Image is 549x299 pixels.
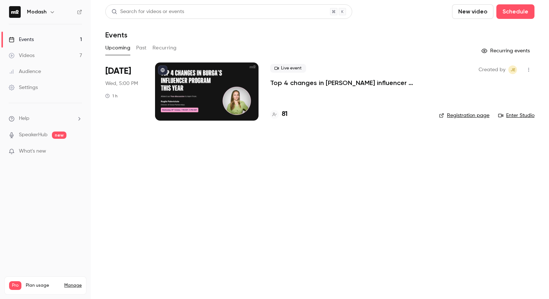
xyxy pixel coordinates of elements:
[508,65,517,74] span: Jack Eaton
[105,80,138,87] span: Wed, 5:00 PM
[19,148,46,155] span: What's new
[270,64,306,73] span: Live event
[9,281,21,290] span: Pro
[105,62,143,121] div: Oct 29 Wed, 5:00 PM (Europe/London)
[152,42,177,54] button: Recurring
[19,131,48,139] a: SpeakerHub
[270,78,427,87] a: Top 4 changes in [PERSON_NAME] influencer program this year
[111,8,184,16] div: Search for videos or events
[478,45,534,57] button: Recurring events
[105,93,118,99] div: 1 h
[105,31,127,39] h1: Events
[270,109,288,119] a: 81
[9,68,41,75] div: Audience
[439,112,489,119] a: Registration page
[511,65,515,74] span: JE
[9,115,82,122] li: help-dropdown-opener
[479,65,505,74] span: Created by
[9,6,21,18] img: Modash
[52,132,66,139] span: new
[136,42,147,54] button: Past
[496,4,534,19] button: Schedule
[9,84,38,91] div: Settings
[27,8,46,16] h6: Modash
[9,36,34,43] div: Events
[282,109,288,119] h4: 81
[9,52,34,59] div: Videos
[64,283,82,288] a: Manage
[498,112,534,119] a: Enter Studio
[19,115,29,122] span: Help
[73,148,82,155] iframe: Noticeable Trigger
[105,42,130,54] button: Upcoming
[105,65,131,77] span: [DATE]
[26,283,60,288] span: Plan usage
[452,4,493,19] button: New video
